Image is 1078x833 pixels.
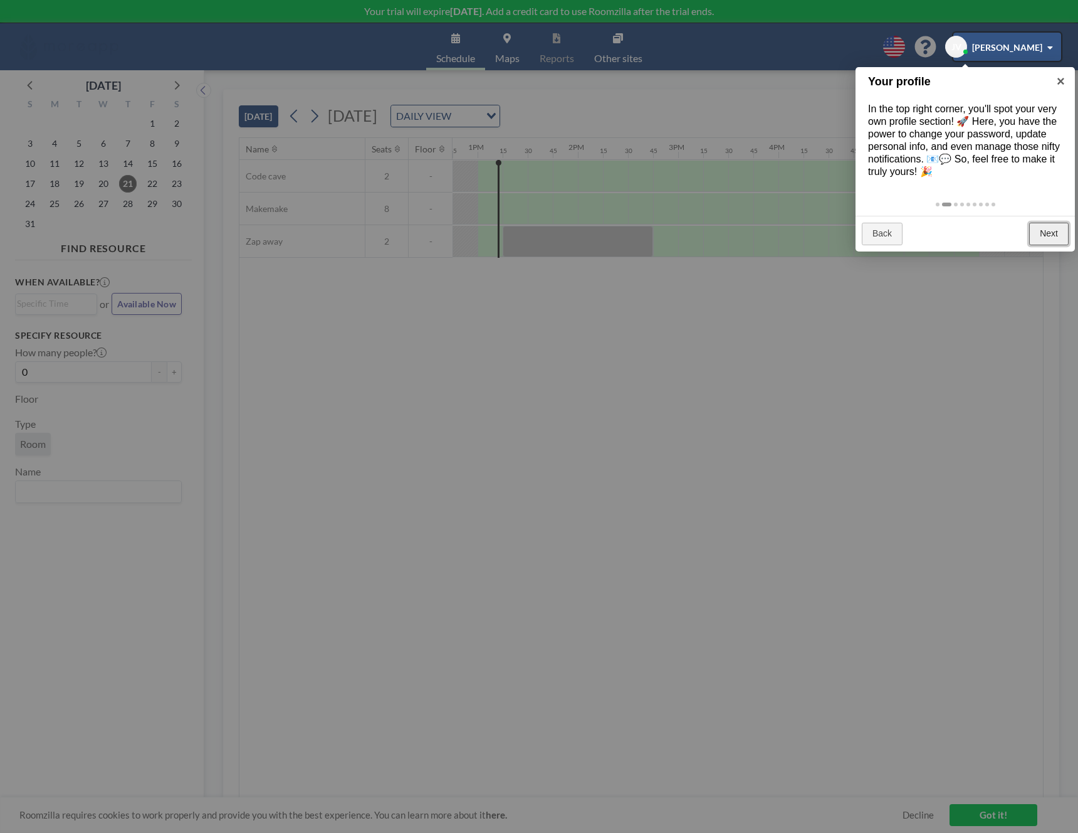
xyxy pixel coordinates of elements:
span: JV [951,41,961,53]
div: In the top right corner, you'll spot your very own profile section! 🚀 Here, you have the power to... [856,90,1075,191]
a: × [1047,67,1075,95]
a: Next [1029,223,1069,245]
a: Back [862,223,903,245]
h1: Your profile [868,73,1043,90]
